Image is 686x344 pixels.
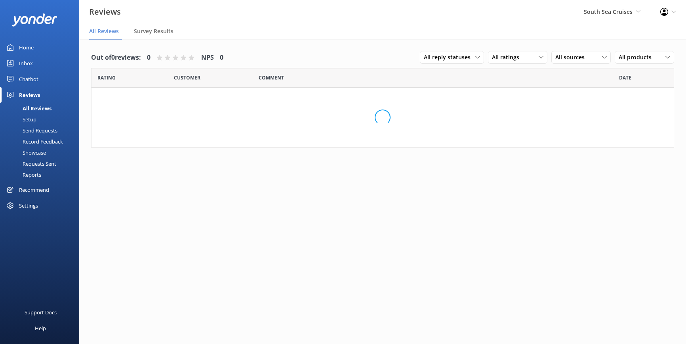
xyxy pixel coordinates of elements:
[5,103,79,114] a: All Reviews
[424,53,475,62] span: All reply statuses
[19,198,38,214] div: Settings
[19,182,49,198] div: Recommend
[555,53,589,62] span: All sources
[5,114,79,125] a: Setup
[134,27,173,35] span: Survey Results
[5,125,57,136] div: Send Requests
[19,87,40,103] div: Reviews
[5,136,63,147] div: Record Feedback
[5,125,79,136] a: Send Requests
[12,13,57,26] img: yonder-white-logo.png
[5,158,79,169] a: Requests Sent
[5,147,46,158] div: Showcase
[5,103,51,114] div: All Reviews
[201,53,214,63] h4: NPS
[35,320,46,336] div: Help
[97,74,116,81] span: Date
[220,53,223,63] h4: 0
[619,74,631,81] span: Date
[584,8,633,15] span: South Sea Cruises
[19,55,33,71] div: Inbox
[89,6,121,18] h3: Reviews
[147,53,151,63] h4: 0
[5,158,56,169] div: Requests Sent
[5,136,79,147] a: Record Feedback
[19,71,38,87] div: Chatbot
[5,147,79,158] a: Showcase
[492,53,524,62] span: All ratings
[5,114,36,125] div: Setup
[91,53,141,63] h4: Out of 0 reviews:
[5,169,79,180] a: Reports
[5,169,41,180] div: Reports
[259,74,284,81] span: Question
[619,53,656,62] span: All products
[174,74,200,81] span: Date
[25,304,57,320] div: Support Docs
[89,27,119,35] span: All Reviews
[19,40,34,55] div: Home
